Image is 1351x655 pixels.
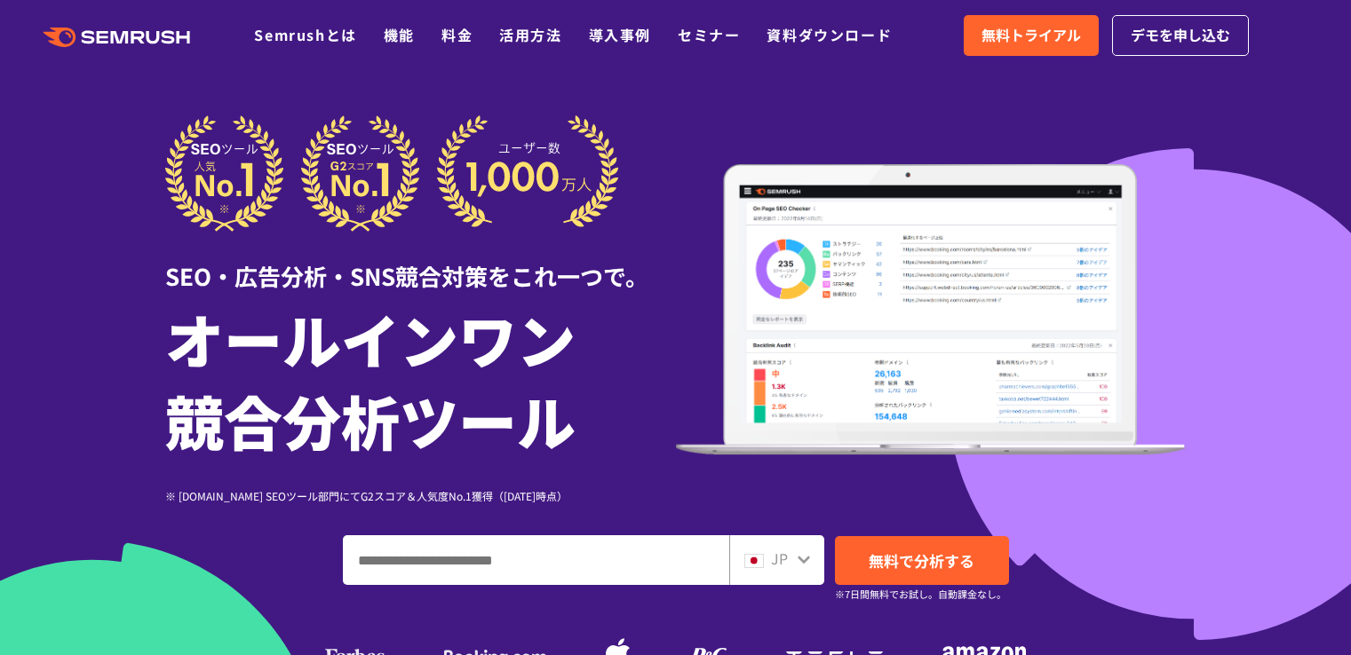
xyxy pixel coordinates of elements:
[499,24,561,45] a: 活用方法
[771,548,788,569] span: JP
[254,24,356,45] a: Semrushとは
[1112,15,1249,56] a: デモを申し込む
[678,24,740,45] a: セミナー
[384,24,415,45] a: 機能
[1131,24,1230,47] span: デモを申し込む
[589,24,651,45] a: 導入事例
[981,24,1081,47] span: 無料トライアル
[835,586,1006,603] small: ※7日間無料でお試し。自動課金なし。
[165,297,676,461] h1: オールインワン 競合分析ツール
[441,24,473,45] a: 料金
[964,15,1099,56] a: 無料トライアル
[165,487,676,504] div: ※ [DOMAIN_NAME] SEOツール部門にてG2スコア＆人気度No.1獲得（[DATE]時点）
[835,536,1009,585] a: 無料で分析する
[344,536,728,584] input: ドメイン、キーワードまたはURLを入力してください
[869,549,974,572] span: 無料で分析する
[165,232,676,293] div: SEO・広告分析・SNS競合対策をこれ一つで。
[767,24,892,45] a: 資料ダウンロード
